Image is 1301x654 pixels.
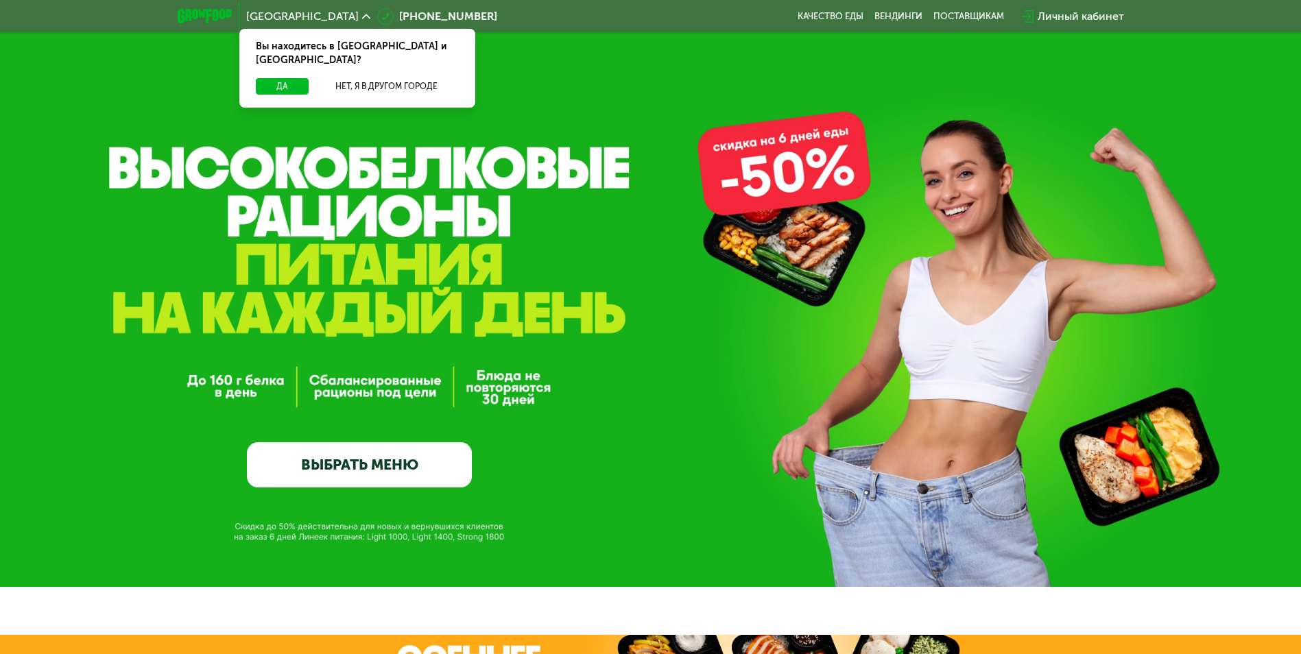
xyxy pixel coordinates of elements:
[1038,8,1124,25] div: Личный кабинет
[239,29,475,78] div: Вы находитесь в [GEOGRAPHIC_DATA] и [GEOGRAPHIC_DATA]?
[256,78,309,95] button: Да
[933,11,1004,22] div: поставщикам
[314,78,459,95] button: Нет, я в другом городе
[798,11,863,22] a: Качество еды
[874,11,922,22] a: Вендинги
[377,8,497,25] a: [PHONE_NUMBER]
[246,11,359,22] span: [GEOGRAPHIC_DATA]
[247,442,472,487] a: ВЫБРАТЬ МЕНЮ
